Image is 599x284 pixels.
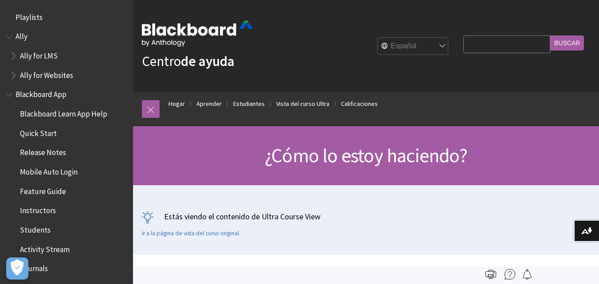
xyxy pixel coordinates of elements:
[142,230,240,237] font: Ir a la página de vista del curso original.
[6,257,28,280] button: Abrir preferencias
[16,10,43,22] span: Playlists
[341,98,378,109] a: Calificaciones
[20,145,66,157] span: Release Notes
[20,261,48,273] span: Journals
[5,10,128,25] nav: Esquema del libro para listas de reproducción
[196,98,222,109] a: Aprender
[378,38,449,55] select: Selector de idioma del sitio
[168,100,185,108] font: Hogar
[341,100,378,108] font: Calificaciones
[20,68,73,80] span: Ally for Websites
[142,21,253,47] img: Pizarra de Antología
[20,126,57,138] span: Quick Start
[265,143,467,167] font: ¿Cómo lo estoy haciendo?
[20,203,56,215] span: Instructors
[505,269,515,280] img: Más ayuda
[233,98,265,109] a: Estudiantes
[550,35,584,51] input: Buscar
[20,106,107,118] span: Blackboard Learn App Help
[276,100,329,108] font: Vista del curso Ultra
[20,184,66,196] span: Feature Guide
[20,48,58,60] span: Ally for LMS
[181,52,235,70] font: de ayuda
[485,269,496,280] img: Imprimir
[522,269,532,280] img: Sigue esta página
[20,164,78,176] span: Mobile Auto Login
[164,211,321,222] font: Estás viendo el contenido de Ultra Course View
[20,242,70,254] span: Activity Stream
[233,100,265,108] font: Estudiantes
[16,87,67,99] span: Blackboard App
[142,230,240,237] a: Ir a la página de vista del curso original.
[142,52,235,70] a: Centrode ayuda
[276,98,329,109] a: Vista del curso Ultra
[142,52,181,70] font: Centro
[5,29,128,83] nav: Esquema del libro para Antología Ayuda de Ally
[168,98,185,109] a: Hogar
[196,100,222,108] font: Aprender
[20,222,51,234] span: Students
[16,29,27,41] span: Ally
